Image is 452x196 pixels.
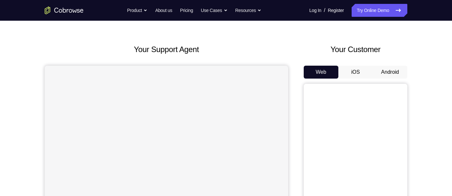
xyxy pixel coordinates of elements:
button: iOS [338,66,373,79]
a: Pricing [180,4,193,17]
a: Register [328,4,344,17]
a: Log In [309,4,321,17]
span: / [324,6,325,14]
button: Web [304,66,338,79]
h2: Your Support Agent [45,44,288,55]
button: Use Cases [201,4,227,17]
button: Product [127,4,148,17]
a: Try Online Demo [352,4,407,17]
a: Go to the home page [45,6,84,14]
button: Android [373,66,407,79]
button: Resources [235,4,262,17]
a: About us [155,4,172,17]
h2: Your Customer [304,44,407,55]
